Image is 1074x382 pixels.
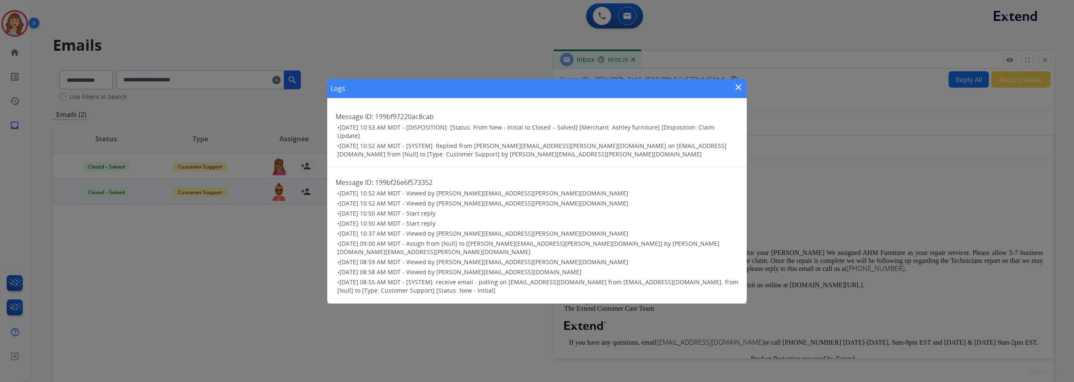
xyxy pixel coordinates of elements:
[1027,367,1066,377] p: 0.20.1027RC
[336,112,373,121] span: Message ID:
[375,178,433,187] span: 199bf26e6f573352
[337,189,738,197] h3: •
[337,199,738,208] h3: •
[337,209,738,218] h3: •
[339,219,435,227] span: [DATE] 10:50 AM MDT - Start reply
[336,178,373,187] span: Message ID:
[337,142,738,159] h3: •
[337,239,738,256] h3: •
[337,268,738,276] h3: •
[337,278,738,294] span: [DATE] 08:55 AM MDT - [SYSTEM]: receive email - polling on [EMAIL_ADDRESS][DOMAIN_NAME] from [EMA...
[339,199,628,207] span: [DATE] 10:52 AM MDT - Viewed by [PERSON_NAME][EMAIL_ADDRESS][PERSON_NAME][DOMAIN_NAME]
[337,239,719,256] span: [DATE] 09:00 AM MDT - Assign from [Null] to [[PERSON_NAME][EMAIL_ADDRESS][PERSON_NAME][DOMAIN_NAM...
[339,189,628,197] span: [DATE] 10:52 AM MDT - Viewed by [PERSON_NAME][EMAIL_ADDRESS][PERSON_NAME][DOMAIN_NAME]
[337,258,738,266] h3: •
[339,258,628,266] span: [DATE] 08:59 AM MDT - Viewed by [PERSON_NAME][EMAIL_ADDRESS][PERSON_NAME][DOMAIN_NAME]
[337,219,738,228] h3: •
[339,209,435,217] span: [DATE] 10:50 AM MDT - Start reply
[337,123,714,140] span: [DATE] 10:53 AM MDT - [DISPOSITION]: [Status: From New - Initial to Closed – Solved] [Merchant: A...
[339,229,628,237] span: [DATE] 10:37 AM MDT - Viewed by [PERSON_NAME][EMAIL_ADDRESS][PERSON_NAME][DOMAIN_NAME]
[337,123,738,140] h3: •
[339,268,581,276] span: [DATE] 08:58 AM MDT - Viewed by [PERSON_NAME][EMAIL_ADDRESS][DOMAIN_NAME]
[375,112,434,121] span: 199bf97220ac8cab
[337,142,727,158] span: [DATE] 10:52 AM MDT - [SYSTEM]: Replied from [PERSON_NAME][EMAIL_ADDRESS][PERSON_NAME][DOMAIN_NAM...
[337,229,738,238] h3: •
[337,278,738,295] h3: •
[733,82,743,92] mat-icon: close
[331,83,345,94] h1: Logs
